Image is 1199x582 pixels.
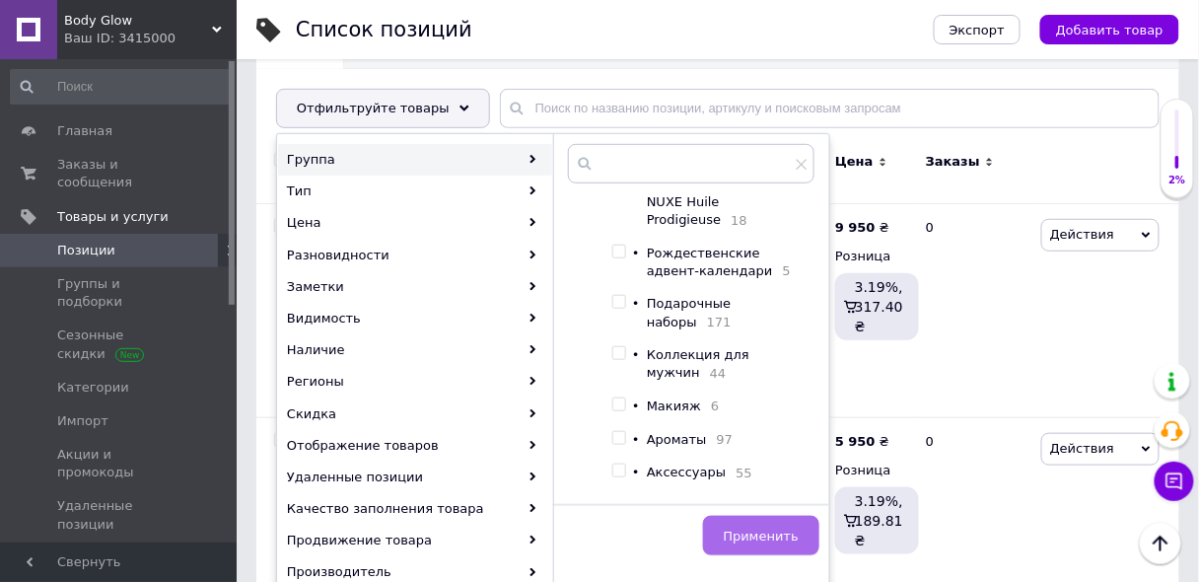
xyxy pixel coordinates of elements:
div: ₴ [835,219,889,237]
b: 9 950 [835,220,876,235]
span: Легендарные масла NUXE Huile Prodigieuse [647,177,783,227]
span: 18 [721,213,747,228]
span: Удаленные позиции [57,497,182,533]
div: Тип [278,176,552,207]
span: Действия [1050,441,1114,456]
div: ₴ [835,433,889,451]
div: Заметки [278,271,552,303]
input: Поиск по названию позиции, артикулу и поисковым запросам [500,89,1160,128]
span: Акции и промокоды [57,446,182,481]
span: • [632,296,640,311]
div: Список позиций [296,20,472,40]
div: Наличие [278,334,552,366]
div: Удаленные позиции [278,462,552,493]
button: Наверх [1140,523,1181,564]
span: 171 [697,315,732,329]
span: Импорт [57,412,108,430]
span: Аксессуары [647,465,726,479]
span: • [632,246,640,260]
div: Разновидности [278,240,552,271]
div: Группа [278,144,552,176]
button: Применить [703,516,819,555]
div: 2% [1162,174,1193,187]
span: Коллекция для мужчин [647,347,749,380]
span: 55 [726,466,752,480]
span: Макияж [647,399,701,413]
span: Цена [835,153,874,171]
b: 5 950 [835,434,876,449]
span: Категории [57,379,129,397]
div: 0 [914,204,1036,418]
div: Розница [835,248,909,265]
span: Отфильтруйте товары [297,101,450,115]
button: Добавить товар [1040,15,1179,44]
span: 44 [700,366,727,381]
span: Действия [1050,227,1114,242]
span: Экспорт [950,23,1005,37]
div: Розница [835,462,909,479]
span: 97 [707,432,734,447]
span: • [632,347,640,362]
span: 6 [701,399,719,413]
span: 5 [773,263,791,278]
span: • [632,432,640,447]
span: Ароматы [647,432,707,447]
div: Видимость [278,303,552,334]
span: Подарочные наборы [647,296,731,328]
span: 3.19%, 189.81 ₴ [855,493,903,548]
span: 3.19%, 317.40 ₴ [855,279,903,334]
span: Сезонные скидки [57,327,182,362]
div: Качество заполнения товара [278,493,552,525]
span: Добавить товар [1056,23,1164,37]
span: Заказы и сообщения [57,156,182,191]
span: Группы и подборки [57,275,182,311]
span: • [632,465,640,479]
span: Заказы [926,153,980,171]
div: Ваш ID: 3415000 [64,30,237,47]
div: Отображение товаров [278,430,552,462]
span: Товары и услуги [57,208,169,226]
input: Поиск [10,69,233,105]
div: Продвижение товара [278,525,552,556]
div: Скидка [278,399,552,430]
div: Регионы [278,366,552,398]
span: • [632,399,640,413]
span: Рождественские адвент-календари [647,246,773,278]
button: Экспорт [934,15,1021,44]
span: Body Glow [64,12,212,30]
div: Цена [278,207,552,239]
button: Чат с покупателем [1155,462,1194,501]
span: Позиции [57,242,115,259]
span: Применить [724,529,799,544]
span: Главная [57,122,112,140]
